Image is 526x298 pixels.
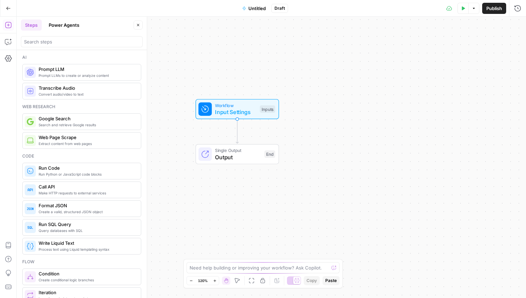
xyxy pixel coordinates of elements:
[482,3,506,14] button: Publish
[260,105,275,113] div: Inputs
[22,259,141,265] div: Flow
[215,102,256,108] span: Workflow
[238,3,270,14] button: Untitled
[306,277,317,284] span: Copy
[198,278,208,283] span: 120%
[325,277,337,284] span: Paste
[322,276,340,285] button: Paste
[39,270,135,277] span: Condition
[39,66,135,73] span: Prompt LLM
[215,153,261,161] span: Output
[39,228,135,233] span: Query databases with SQL
[21,19,42,31] button: Steps
[39,115,135,122] span: Google Search
[215,108,256,116] span: Input Settings
[236,119,238,144] g: Edge from start to end
[45,19,83,31] button: Power Agents
[39,221,135,228] span: Run SQL Query
[39,247,135,252] span: Process text using Liquid templating syntax
[173,99,302,119] div: WorkflowInput SettingsInputs
[22,104,141,110] div: Web research
[22,153,141,159] div: Code
[39,122,135,128] span: Search and retrieve Google results
[39,73,135,78] span: Prompt LLMs to create or analyze content
[39,183,135,190] span: Call API
[39,171,135,177] span: Run Python or JavaScript code blocks
[486,5,502,12] span: Publish
[39,289,135,296] span: Iteration
[39,141,135,146] span: Extract content from web pages
[39,202,135,209] span: Format JSON
[248,5,266,12] span: Untitled
[215,147,261,154] span: Single Output
[39,277,135,283] span: Create conditional logic branches
[304,276,320,285] button: Copy
[39,209,135,215] span: Create a valid, structured JSON object
[39,91,135,97] span: Convert audio/video to text
[39,190,135,196] span: Make HTTP requests to external services
[264,151,275,158] div: End
[173,144,302,164] div: Single OutputOutputEnd
[24,38,140,45] input: Search steps
[274,5,285,11] span: Draft
[39,164,135,171] span: Run Code
[39,240,135,247] span: Write Liquid Text
[39,84,135,91] span: Transcribe Audio
[22,54,141,61] div: Ai
[39,134,135,141] span: Web Page Scrape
